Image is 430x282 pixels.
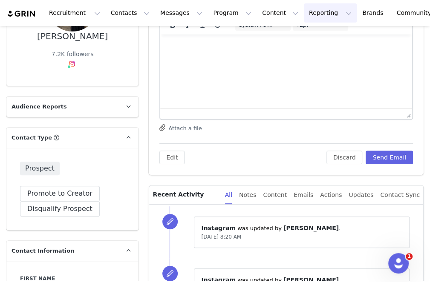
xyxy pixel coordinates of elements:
div: 7.2K followers [52,50,94,59]
div: Actions [320,185,342,205]
p: ⁨ ⁩ was updated by ⁨ ⁩. [201,224,402,233]
span: [DATE] 8:20 AM [201,234,241,240]
span: Contact Information [12,247,74,255]
span: Instagram [201,225,236,231]
span: Audience Reports [12,103,67,111]
img: instagram.svg [69,60,75,67]
a: Brands [357,3,391,23]
div: Updates [349,185,373,205]
span: 1 [406,253,413,260]
div: Content [263,185,287,205]
button: Attach a file [159,122,202,133]
div: Notes [239,185,256,205]
button: Contacts [106,3,155,23]
div: Emails [294,185,313,205]
span: Prospect [20,162,60,175]
span: [PERSON_NAME] [283,225,339,231]
button: Reporting [304,3,357,23]
div: Press the Up and Down arrow keys to resize the editor. [403,109,412,119]
button: Messages [155,3,208,23]
span: Contact Type [12,134,52,142]
button: Send Email [366,151,413,164]
img: grin logo [7,10,37,18]
button: Promote to Creator [20,186,100,201]
p: Recent Activity [153,185,218,204]
div: Contact Sync [380,185,420,205]
iframe: Rich Text Area [160,34,412,108]
div: All [225,185,232,205]
div: [PERSON_NAME] [37,31,108,41]
button: Recruitment [44,3,105,23]
button: Content [257,3,303,23]
button: Program [208,3,257,23]
button: Discard [326,151,363,164]
iframe: Intercom live chat [388,253,409,273]
button: Disqualify Prospect [20,201,100,216]
button: Edit [159,151,185,164]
